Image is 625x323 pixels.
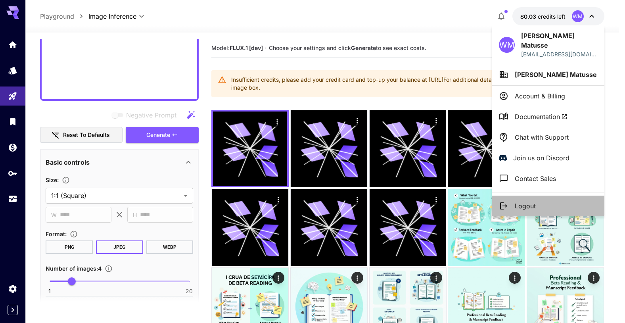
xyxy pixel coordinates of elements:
[521,50,597,58] div: wagnermatusse58@gmail.com
[521,31,597,50] p: [PERSON_NAME] Matusse
[515,133,569,142] p: Chat with Support
[515,112,567,121] span: Documentation
[499,37,515,53] div: WM
[515,71,597,79] span: [PERSON_NAME] Matusse
[515,201,536,211] p: Logout
[492,64,604,85] button: [PERSON_NAME] Matusse
[515,91,565,101] p: Account & Billing
[521,50,597,58] p: [EMAIL_ADDRESS][DOMAIN_NAME]
[515,174,556,183] p: Contact Sales
[513,153,569,163] p: Join us on Discord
